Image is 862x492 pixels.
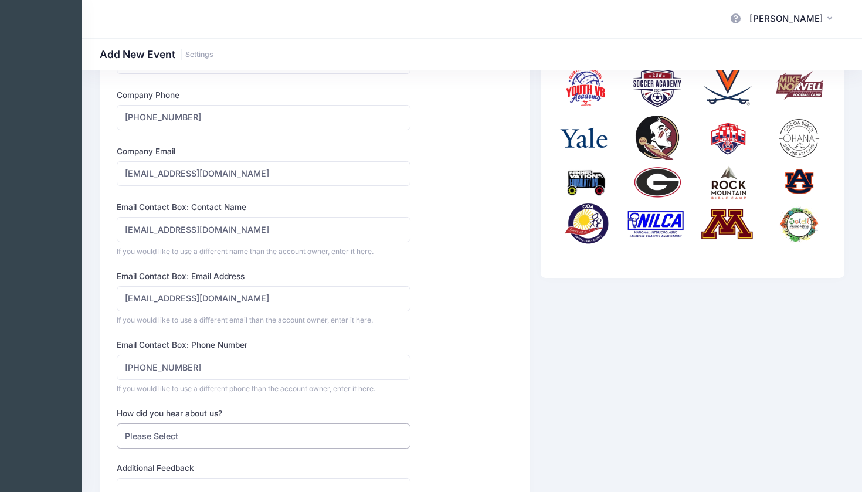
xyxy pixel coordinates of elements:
label: Email Contact Box: Phone Number [117,339,247,351]
input: (XXX) XXX-XXXX [117,355,410,380]
div: If you would like to use a different name than the account owner, enter it here. [117,246,410,257]
label: Additional Feedback [117,462,194,474]
label: Company Email [117,145,175,157]
label: Email Contact Box: Contact Name [117,201,246,213]
button: [PERSON_NAME] [742,6,844,33]
div: If you would like to use a different email than the account owner, enter it here. [117,315,410,325]
a: Settings [185,50,213,59]
label: Company Phone [117,89,179,101]
h1: Add New Event [100,48,213,60]
span: [PERSON_NAME] [749,12,823,25]
label: Email Contact Box: Email Address [117,270,245,282]
div: If you would like to use a different phone than the account owner, enter it here. [117,384,410,394]
label: How did you hear about us? [117,408,222,419]
input: (XXX) XXX-XXXX [117,105,410,130]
